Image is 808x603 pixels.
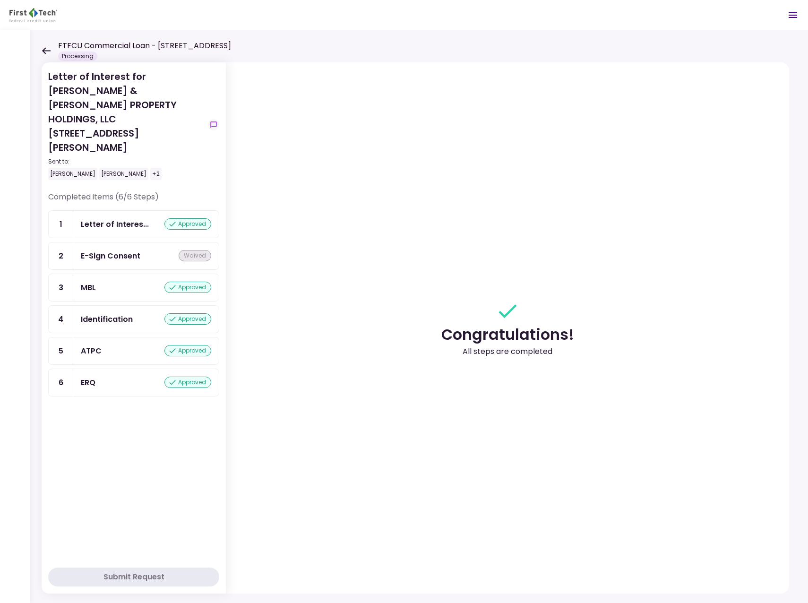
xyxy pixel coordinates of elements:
div: MBL [81,282,96,293]
div: +2 [150,168,162,180]
div: 3 [49,274,73,301]
div: ERQ [81,377,95,388]
div: approved [164,345,211,356]
a: 5ATPCapproved [48,337,219,365]
button: Open menu [782,4,804,26]
a: 4Identificationapproved [48,305,219,333]
div: Identification [81,313,133,325]
div: Congratulations! [441,323,574,346]
img: Partner icon [9,8,57,22]
a: 2E-Sign Consentwaived [48,242,219,270]
div: waived [179,250,211,261]
div: Sent to: [48,157,204,166]
div: approved [164,218,211,230]
a: 3MBLapproved [48,274,219,301]
div: Completed items (6/6 Steps) [48,191,219,210]
div: E-Sign Consent [81,250,140,262]
div: [PERSON_NAME] [99,168,148,180]
div: approved [164,377,211,388]
button: Submit Request [48,568,219,586]
div: approved [164,282,211,293]
div: 6 [49,369,73,396]
div: Processing [58,52,97,61]
h1: FTFCU Commercial Loan - [STREET_ADDRESS] [58,40,231,52]
div: ATPC [81,345,102,357]
div: [PERSON_NAME] [48,168,97,180]
div: Letter of Interest [81,218,149,230]
div: approved [164,313,211,325]
div: Letter of Interest for [PERSON_NAME] & [PERSON_NAME] PROPERTY HOLDINGS, LLC [STREET_ADDRESS][PERS... [48,69,204,180]
div: All steps are completed [463,346,552,357]
a: 1Letter of Interestapproved [48,210,219,238]
div: 5 [49,337,73,364]
div: 1 [49,211,73,238]
button: show-messages [208,119,219,130]
a: 6ERQapproved [48,369,219,396]
div: Submit Request [103,571,164,583]
div: 4 [49,306,73,333]
div: 2 [49,242,73,269]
